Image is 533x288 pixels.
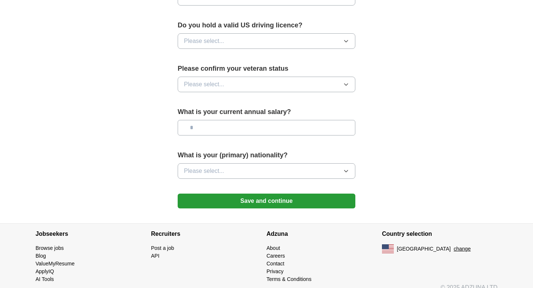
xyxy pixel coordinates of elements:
a: Careers [266,253,285,259]
button: Please select... [178,77,355,92]
button: Please select... [178,33,355,49]
a: API [151,253,160,259]
a: Post a job [151,245,174,251]
button: Save and continue [178,194,355,208]
a: AI Tools [36,276,54,282]
span: Please select... [184,80,224,89]
h4: Country selection [382,224,497,244]
span: [GEOGRAPHIC_DATA] [397,245,451,253]
label: Please confirm your veteran status [178,64,355,74]
a: Browse jobs [36,245,64,251]
span: Please select... [184,167,224,175]
a: About [266,245,280,251]
a: ValueMyResume [36,261,75,267]
a: Privacy [266,268,284,274]
label: What is your current annual salary? [178,107,355,117]
a: ApplyIQ [36,268,54,274]
label: Do you hold a valid US driving licence? [178,20,355,30]
label: What is your (primary) nationality? [178,150,355,160]
a: Terms & Conditions [266,276,311,282]
button: change [454,245,471,253]
img: US flag [382,244,394,253]
a: Contact [266,261,284,267]
button: Please select... [178,163,355,179]
a: Blog [36,253,46,259]
span: Please select... [184,37,224,46]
